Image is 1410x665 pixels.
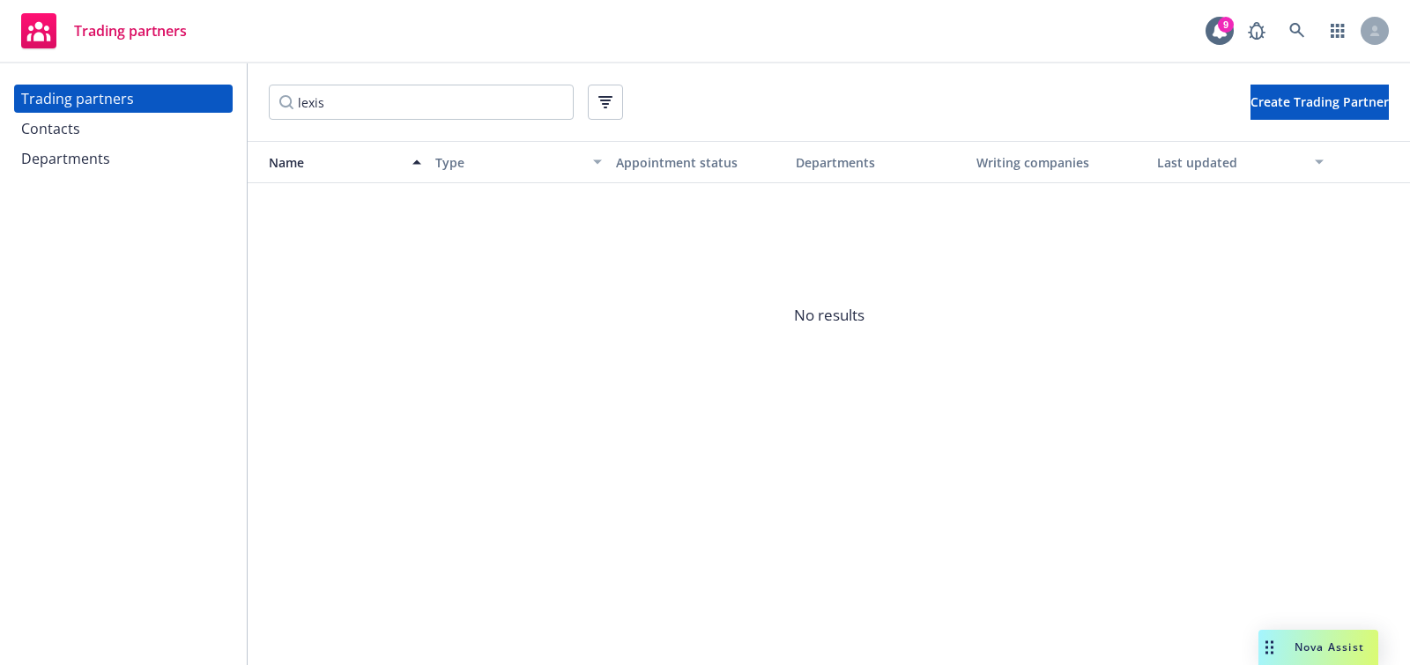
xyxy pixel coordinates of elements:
[1280,13,1315,48] a: Search
[435,153,583,172] div: Type
[1295,639,1364,654] span: Nova Assist
[248,183,1410,447] span: No results
[14,115,233,143] a: Contacts
[21,85,134,113] div: Trading partners
[74,24,187,38] span: Trading partners
[14,85,233,113] a: Trading partners
[269,85,574,120] input: Filter by keyword...
[796,153,962,172] div: Departments
[1150,141,1331,183] button: Last updated
[14,6,194,55] a: Trading partners
[616,153,783,172] div: Appointment status
[1258,630,1378,665] button: Nova Assist
[21,144,110,173] div: Departments
[1218,17,1234,33] div: 9
[21,115,80,143] div: Contacts
[609,141,790,183] button: Appointment status
[1258,630,1280,665] div: Drag to move
[1320,13,1355,48] a: Switch app
[976,153,1143,172] div: Writing companies
[14,144,233,173] a: Departments
[248,141,428,183] button: Name
[789,141,969,183] button: Departments
[1250,85,1389,120] button: Create Trading Partner
[428,141,609,183] button: Type
[255,153,402,172] div: Name
[1157,153,1304,172] div: Last updated
[1250,93,1389,110] span: Create Trading Partner
[1239,13,1274,48] a: Report a Bug
[969,141,1150,183] button: Writing companies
